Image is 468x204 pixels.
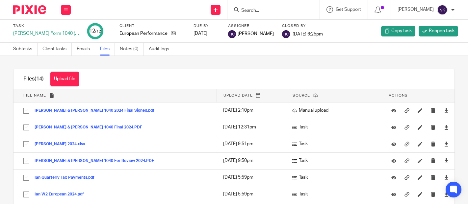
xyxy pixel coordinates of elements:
[20,171,33,184] input: Select
[292,107,379,114] p: Manual upload
[35,142,90,147] button: [PERSON_NAME] 2024.xlsx
[35,175,99,180] button: Ian Quarterly Tax Payments.pdf
[223,94,253,97] span: Upload date
[398,6,434,13] p: [PERSON_NAME]
[238,31,274,37] span: [PERSON_NAME]
[223,124,282,130] p: [DATE] 12:31pm
[35,192,89,197] button: Ian W2 European 2024.pdf
[194,30,220,37] div: [DATE]
[77,43,95,56] a: Emails
[444,174,449,181] a: Download
[13,5,46,14] img: Pixie
[50,72,79,86] button: Upload file
[35,76,44,81] span: (14)
[223,174,282,181] p: [DATE] 5:59pm
[282,30,290,38] img: svg%3E
[149,43,174,56] a: Audit logs
[292,157,379,164] p: Task
[42,43,72,56] a: Client tasks
[293,94,310,97] span: Source
[119,30,168,37] p: European Performance
[381,26,415,36] a: Copy task
[20,155,33,167] input: Select
[35,159,159,163] button: [PERSON_NAME] & [PERSON_NAME] 1040 For Review 2024.PDF
[292,124,379,130] p: Task
[419,26,458,36] a: Reopen task
[223,157,282,164] p: [DATE] 9:50pm
[444,124,449,130] a: Download
[444,107,449,114] a: Download
[292,191,379,197] p: Task
[194,23,220,29] label: Due by
[228,23,274,29] label: Assignee
[241,8,300,14] input: Search
[437,5,448,15] img: svg%3E
[293,32,323,36] span: [DATE] 6:25pm
[20,138,33,150] input: Select
[35,108,159,113] button: [PERSON_NAME] & [PERSON_NAME] 1040 2024 Final Signed.pdf
[444,157,449,164] a: Download
[89,27,101,35] div: 12
[444,141,449,147] a: Download
[23,76,44,82] h1: Files
[292,141,379,147] p: Task
[444,191,449,197] a: Download
[13,43,38,56] a: Subtasks
[20,188,33,201] input: Select
[336,7,361,12] span: Get Support
[100,43,115,56] a: Files
[282,23,323,29] label: Closed by
[389,94,408,97] span: Actions
[95,30,101,33] small: /12
[223,107,282,114] p: [DATE] 2:10pm
[292,174,379,181] p: Task
[223,141,282,147] p: [DATE] 9:51pm
[13,30,79,37] div: [PERSON_NAME] Form 1040 (Individual)
[20,104,33,117] input: Select
[429,28,455,34] span: Reopen task
[23,94,46,97] span: File name
[35,125,147,130] button: [PERSON_NAME] & [PERSON_NAME] 1040 Final 2024.PDF
[120,43,144,56] a: Notes (0)
[13,23,79,29] label: Task
[20,121,33,134] input: Select
[119,23,185,29] label: Client
[391,28,412,34] span: Copy task
[223,191,282,197] p: [DATE] 5:59pm
[228,30,236,38] img: svg%3E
